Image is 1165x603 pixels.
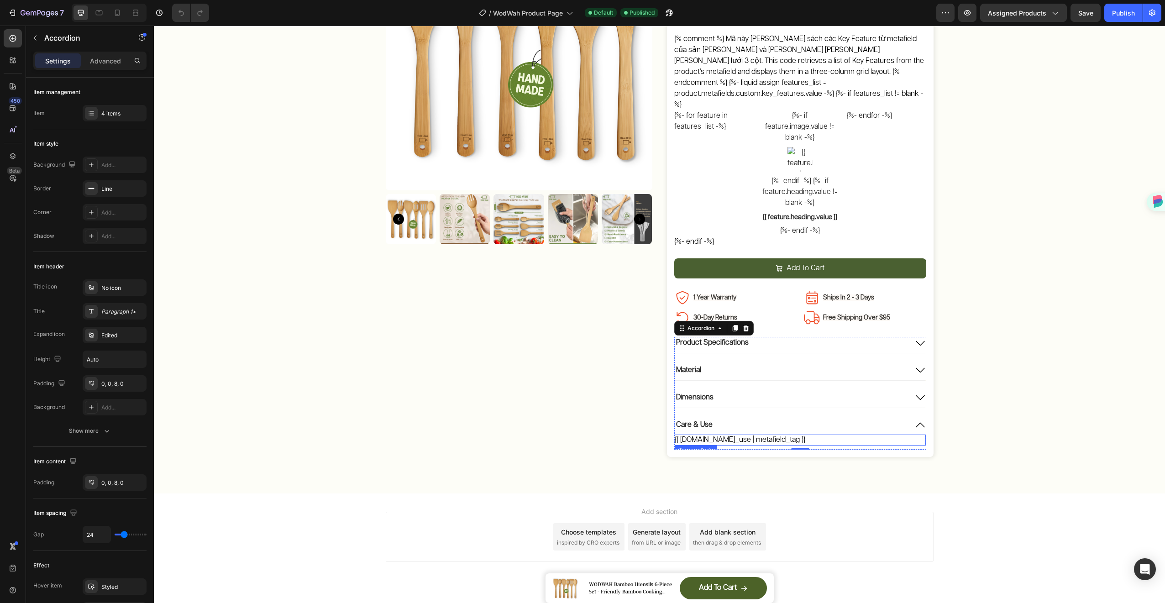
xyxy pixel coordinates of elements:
[33,262,64,271] div: Item header
[520,284,537,300] img: gempages_573473818622821267-5b8b565f-95f3-4065-b6bf-3b21bc839439.svg
[101,479,144,487] div: 0, 0, 8, 0
[546,502,602,511] div: Add blank section
[83,351,146,367] input: Auto
[669,269,720,275] strong: Ships In 2 - 3 Days
[1104,4,1143,22] button: Publish
[520,264,537,280] img: gempages_573473818622821267-e17563be-8d02-4359-b2ba-898c361bd1d2.svg
[83,526,110,543] input: Auto
[33,140,58,148] div: Item style
[4,4,68,22] button: 7
[403,513,466,521] span: inspired by CRO experts
[669,289,736,295] strong: Free Shipping Over $95
[484,481,527,491] span: Add section
[522,313,595,321] span: Product Specifications
[33,478,54,487] div: Padding
[540,269,582,275] strong: 1 Year Warranty
[33,330,65,338] div: Expand icon
[7,167,22,174] div: Beta
[633,237,671,248] div: Add To Cart
[607,85,686,211] div: {%- if feature.image.value != blank -%} {%- endif -%} {%- if feature.heading.value != blank -%} {...
[45,56,71,66] p: Settings
[33,403,65,411] div: Background
[33,109,45,117] div: Item
[407,502,462,511] div: Choose templates
[988,8,1046,18] span: Assigned Products
[239,188,250,199] button: Carousel Back Arrow
[101,209,144,217] div: Add...
[154,26,1165,603] iframe: Design area
[101,380,144,388] div: 0, 0, 8, 0
[33,582,62,590] div: Hover item
[980,4,1067,22] button: Assigned Products
[101,110,144,118] div: 4 items
[60,7,64,18] p: 7
[479,502,527,511] div: Generate layout
[101,331,144,340] div: Edited
[33,159,78,171] div: Background
[650,264,666,280] img: gempages_573473818622821267-343e9fb2-6b0e-44dd-9efd-2994ae8553f2.svg
[33,423,147,439] button: Show more
[101,583,144,591] div: Styled
[1112,8,1135,18] div: Publish
[101,308,144,316] div: Paragraph 1*
[101,284,144,292] div: No icon
[33,208,52,216] div: Corner
[90,56,121,66] p: Advanced
[520,233,772,253] button: Add To Cart
[33,530,44,539] div: Gap
[101,161,144,169] div: Add...
[609,187,683,196] div: {{ feature.heading.value }}
[630,9,655,17] span: Published
[33,307,45,315] div: Title
[69,426,111,435] div: Show more
[33,378,67,390] div: Padding
[33,88,80,96] div: Item management
[1071,4,1101,22] button: Save
[522,341,547,348] span: Material
[493,8,563,18] span: WodWah Product Page
[1134,558,1156,580] div: Open Intercom Messenger
[522,395,559,403] span: Care & Use
[478,513,527,521] span: from URL or image
[33,232,54,240] div: Shadow
[33,456,79,468] div: Item content
[1078,9,1093,17] span: Save
[101,232,144,241] div: Add...
[33,283,57,291] div: Title icon
[101,185,144,193] div: Line
[634,121,659,147] img: {{ feature.heading.value | escape }}
[650,284,666,300] img: gempages_573473818622821267-825048f9-48a7-41e2-ba6c-4ae2b4ee51bb.svg
[520,85,772,211] div: {%- for feature in features_list -%} {%- endfor -%}
[522,368,560,376] span: Dimensions
[33,184,51,193] div: Border
[532,299,562,307] div: Accordion
[594,9,613,17] span: Default
[521,409,772,420] div: {{ [DOMAIN_NAME]_use | metafield_tag }}
[539,513,607,521] span: then drag & drop elements
[489,8,491,18] span: /
[33,507,79,519] div: Item spacing
[172,4,209,22] div: Undo/Redo
[526,551,613,574] button: Add to cart
[44,32,122,43] p: Accordion
[540,289,583,295] strong: 30-Day Returns
[101,404,144,412] div: Add...
[480,188,491,199] button: Carousel Next Arrow
[545,558,583,567] div: Add to cart
[520,8,772,222] div: {% comment %} Mã này [PERSON_NAME] sách các Key Feature từ metafield của sản [PERSON_NAME] và [PE...
[434,555,520,571] h1: WODWAH Bamboo Utensils 6-Piece Set - Friendly Bamboo Cooking Utensils for Kitchen Starters
[33,561,49,570] div: Effect
[9,97,22,105] div: 450
[523,421,562,429] div: Custom Code
[33,353,63,366] div: Height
